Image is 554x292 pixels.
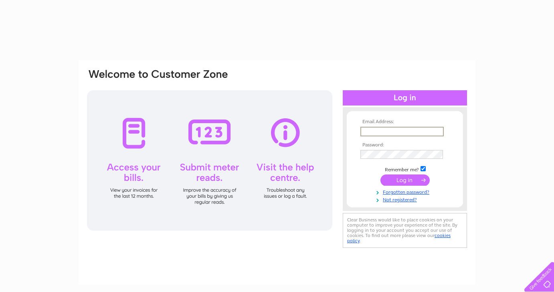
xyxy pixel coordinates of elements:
td: Remember me? [358,165,451,173]
a: cookies policy [347,233,451,243]
a: Forgotten password? [360,188,451,195]
input: Submit [380,174,430,186]
a: Not registered? [360,195,451,203]
th: Email Address: [358,119,451,125]
th: Password: [358,142,451,148]
div: Clear Business would like to place cookies on your computer to improve your experience of the sit... [343,213,467,248]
